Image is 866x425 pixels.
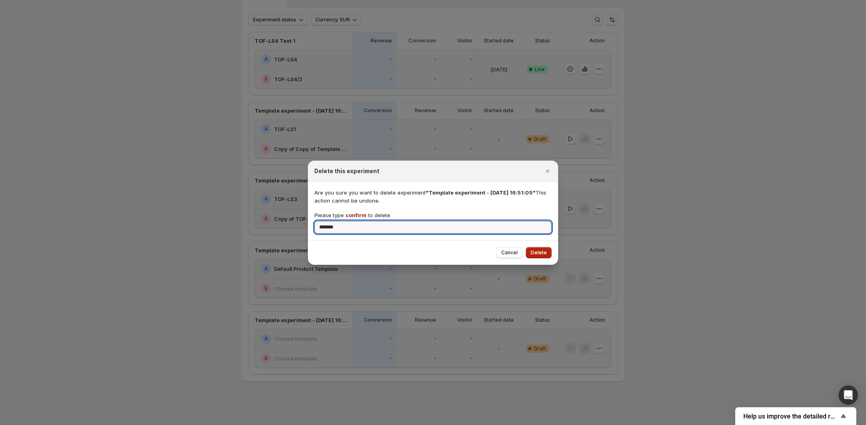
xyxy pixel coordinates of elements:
[526,247,552,258] button: Delete
[542,165,553,177] button: Close
[839,385,858,405] div: Open Intercom Messenger
[314,211,390,219] p: Please type to delete
[345,212,366,218] span: confirm
[314,188,552,205] p: Are you sure you want to delete experiment This action cannot be undone.
[743,411,848,421] button: Show survey - Help us improve the detailed report for A/B campaigns
[496,247,523,258] button: Cancel
[426,189,535,196] span: "Template experiment - [DATE] 16:51:05"
[743,412,839,420] span: Help us improve the detailed report for A/B campaigns
[314,167,379,175] h2: Delete this experiment
[531,249,547,256] span: Delete
[501,249,518,256] span: Cancel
